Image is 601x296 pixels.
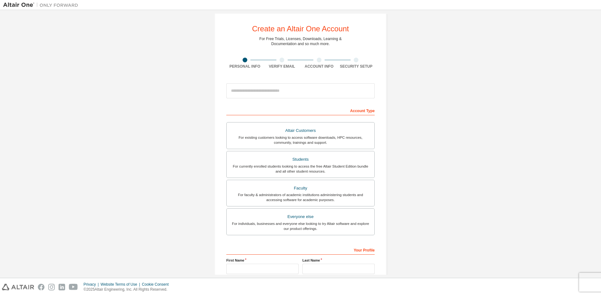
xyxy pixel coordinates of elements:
div: Your Profile [226,245,375,255]
div: Everyone else [230,212,371,221]
div: Personal Info [226,64,264,69]
div: Cookie Consent [142,282,172,287]
div: Create an Altair One Account [252,25,349,33]
div: For existing customers looking to access software downloads, HPC resources, community, trainings ... [230,135,371,145]
div: Faculty [230,184,371,193]
p: © 2025 Altair Engineering, Inc. All Rights Reserved. [84,287,172,292]
div: For individuals, businesses and everyone else looking to try Altair software and explore our prod... [230,221,371,231]
img: linkedin.svg [59,284,65,290]
div: Altair Customers [230,126,371,135]
div: Privacy [84,282,100,287]
div: Account Type [226,105,375,115]
label: First Name [226,258,299,263]
div: For faculty & administrators of academic institutions administering students and accessing softwa... [230,192,371,202]
div: Students [230,155,371,164]
div: Security Setup [338,64,375,69]
div: Website Terms of Use [100,282,142,287]
div: For currently enrolled students looking to access the free Altair Student Edition bundle and all ... [230,164,371,174]
div: Account Info [300,64,338,69]
img: instagram.svg [48,284,55,290]
img: facebook.svg [38,284,44,290]
label: Last Name [302,258,375,263]
div: Verify Email [264,64,301,69]
img: Altair One [3,2,81,8]
img: altair_logo.svg [2,284,34,290]
div: For Free Trials, Licenses, Downloads, Learning & Documentation and so much more. [259,36,342,46]
img: youtube.svg [69,284,78,290]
